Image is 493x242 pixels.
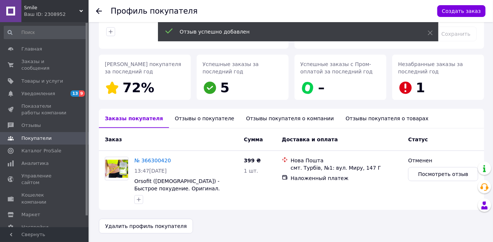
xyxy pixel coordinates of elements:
span: Уведомления [21,90,55,97]
span: 13 [70,90,79,97]
div: Отзыв успешно добавлен [180,28,409,35]
span: Успешные заказы с Пром-оплатой за последний год [300,61,373,75]
span: Настройки [21,224,48,231]
span: Статус [408,136,428,142]
span: Показатели работы компании [21,103,68,116]
span: Доставка и оплата [282,136,338,142]
span: Кошелек компании [21,192,68,205]
span: Заказ [105,136,122,142]
span: – [318,80,325,95]
div: Отзывы покупателя о компании [240,109,340,128]
span: Незабранные заказы за последний год [398,61,463,75]
span: Аналитика [21,160,49,167]
span: Посмотреть отзыв [418,170,468,178]
span: 399 ₴ [244,158,261,163]
img: Фото товару [105,160,128,178]
span: 13:47[DATE] [134,168,167,174]
div: Наложенный платеж [291,174,403,182]
span: Управление сайтом [21,173,68,186]
span: Маркет [21,211,40,218]
span: 1 [416,80,425,95]
span: 1 шт. [244,168,258,174]
span: Товары и услуги [21,78,63,84]
input: Поиск [4,26,87,39]
h1: Профиль покупателя [111,7,198,15]
div: Нова Пошта [291,157,403,164]
span: 72% [123,80,154,95]
span: Сумма [244,136,263,142]
div: Вернуться назад [96,7,102,15]
a: № 366300420 [134,158,171,163]
span: Главная [21,46,42,52]
div: Отзывы покупателя о товарах [340,109,435,128]
div: Ваш ID: 2308952 [24,11,89,18]
button: Создать заказ [437,5,486,17]
span: Каталог ProSale [21,148,61,154]
div: Отменен [408,157,478,164]
span: Покупатели [21,135,52,142]
span: Заказы и сообщения [21,58,68,72]
span: Smile [24,4,79,11]
div: смт. Турбів, №1: вул. Миру, 147 Г [291,164,403,172]
a: Orsofit ([DEMOGRAPHIC_DATA]) - Быстрое похудение. Оригинал. Гарантия качества. [134,178,220,199]
button: Посмотреть отзыв [408,167,478,181]
span: 9 [79,90,85,97]
span: 5 [220,80,230,95]
button: Удалить профиль покупателя [99,219,193,234]
a: Фото товару [105,157,128,180]
span: [PERSON_NAME] покупателя за последний год [105,61,181,75]
span: Успешные заказы за последний год [203,61,259,75]
span: Отзывы [21,122,41,129]
div: Заказы покупателя [99,109,169,128]
div: Отзывы о покупателе [169,109,240,128]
